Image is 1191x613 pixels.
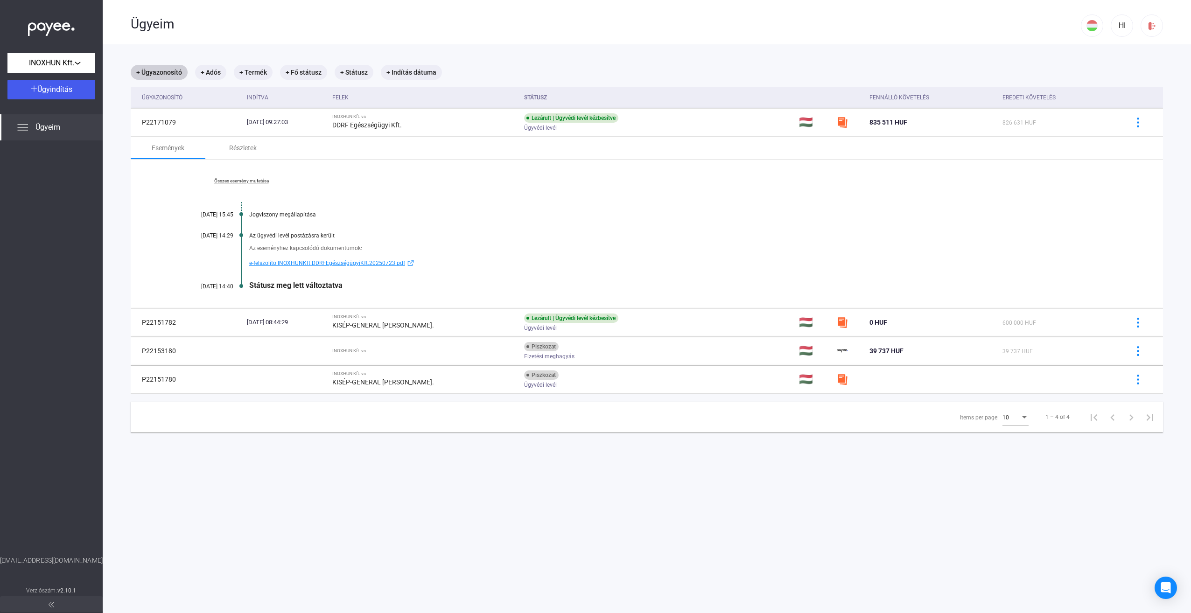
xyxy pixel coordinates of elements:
[1133,118,1143,127] img: more-blue
[1114,20,1130,31] div: HI
[249,211,1116,218] div: Jogviszony megállapítása
[795,365,833,393] td: 🇭🇺
[335,65,373,80] mat-chip: + Státusz
[31,85,37,92] img: plus-white.svg
[332,92,349,103] div: Felek
[1141,14,1163,37] button: logout-red
[1002,411,1029,423] mat-select: Items per page:
[520,87,795,108] th: Státusz
[131,365,243,393] td: P22151780
[234,65,273,80] mat-chip: + Termék
[405,259,416,266] img: external-link-blue
[28,17,75,36] img: white-payee-white-dot.svg
[837,117,848,128] img: szamlazzhu-mini
[1045,411,1070,423] div: 1 – 4 of 4
[1128,112,1148,132] button: more-blue
[1128,369,1148,389] button: more-blue
[177,211,233,218] div: [DATE] 15:45
[152,142,184,153] div: Események
[195,65,226,80] mat-chip: + Adós
[177,178,305,184] a: Összes esemény mutatása
[1155,577,1177,599] div: Open Intercom Messenger
[1081,14,1103,37] button: HU
[332,121,402,129] strong: DDRF Egészségügyi Kft.
[1002,92,1056,103] div: Eredeti követelés
[332,378,434,386] strong: KISÉP-GENERAL [PERSON_NAME].
[524,322,557,334] span: Ügyvédi levél
[7,80,95,99] button: Ügyindítás
[249,244,1116,253] div: Az eseményhez kapcsolódó dokumentumok:
[795,308,833,336] td: 🇭🇺
[247,92,268,103] div: Indítva
[332,348,517,354] div: INOXHUN Kft. vs
[17,122,28,133] img: list.svg
[524,342,559,351] div: Piszkozat
[1103,408,1122,426] button: Previous page
[229,142,257,153] div: Részletek
[1133,346,1143,356] img: more-blue
[795,337,833,365] td: 🇭🇺
[1002,119,1036,126] span: 826 631 HUF
[869,92,929,103] div: Fennálló követelés
[131,108,243,136] td: P22171079
[249,281,1116,290] div: Státusz meg lett változtatva
[37,85,72,94] span: Ügyindítás
[524,122,557,133] span: Ügyvédi levél
[1111,14,1133,37] button: HI
[131,65,188,80] mat-chip: + Ügyazonosító
[280,65,327,80] mat-chip: + Fő státusz
[35,122,60,133] span: Ügyeim
[29,57,74,69] span: INOXHUN Kft.
[524,370,559,380] div: Piszkozat
[869,92,995,103] div: Fennálló követelés
[7,53,95,73] button: INOXHUN Kft.
[524,313,618,323] div: Lezárult | Ügyvédi levél kézbesítve
[1147,21,1157,31] img: logout-red
[332,92,517,103] div: Felek
[57,587,77,594] strong: v2.10.1
[869,347,904,355] span: 39 737 HUF
[247,318,325,327] div: [DATE] 08:44:29
[1141,408,1159,426] button: Last page
[381,65,442,80] mat-chip: + Indítás dátuma
[524,113,618,123] div: Lezárult | Ügyvédi levél kézbesítve
[131,16,1081,32] div: Ügyeim
[142,92,182,103] div: Ügyazonosító
[524,351,574,362] span: Fizetési meghagyás
[1133,318,1143,327] img: more-blue
[177,232,233,239] div: [DATE] 14:29
[1002,92,1116,103] div: Eredeti követelés
[247,92,325,103] div: Indítva
[795,108,833,136] td: 🇭🇺
[869,319,887,326] span: 0 HUF
[249,232,1116,239] div: Az ügyvédi levél postázásra került
[1002,320,1036,326] span: 600 000 HUF
[332,114,517,119] div: INOXHUN Kft. vs
[247,118,325,127] div: [DATE] 09:27:03
[332,371,517,376] div: INOXHUN Kft. vs
[177,283,233,290] div: [DATE] 14:40
[142,92,239,103] div: Ügyazonosító
[1086,20,1098,31] img: HU
[1002,348,1033,355] span: 39 737 HUF
[1128,341,1148,361] button: more-blue
[837,345,848,356] img: payee-logo
[960,412,999,423] div: Items per page:
[249,258,1116,269] a: e-felszolito.INOXHUNKft.DDRFEgészségügyiKft.20250723.pdfexternal-link-blue
[869,118,907,126] span: 835 511 HUF
[837,374,848,385] img: szamlazzhu-mini
[1133,375,1143,384] img: more-blue
[1128,313,1148,332] button: more-blue
[332,314,517,320] div: INOXHUN Kft. vs
[524,379,557,390] span: Ügyvédi levél
[131,308,243,336] td: P22151782
[332,321,434,329] strong: KISÉP-GENERAL [PERSON_NAME].
[1122,408,1141,426] button: Next page
[249,258,405,269] span: e-felszolito.INOXHUNKft.DDRFEgészségügyiKft.20250723.pdf
[1002,414,1009,421] span: 10
[49,602,54,607] img: arrow-double-left-grey.svg
[1085,408,1103,426] button: First page
[837,317,848,328] img: szamlazzhu-mini
[131,337,243,365] td: P22153180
